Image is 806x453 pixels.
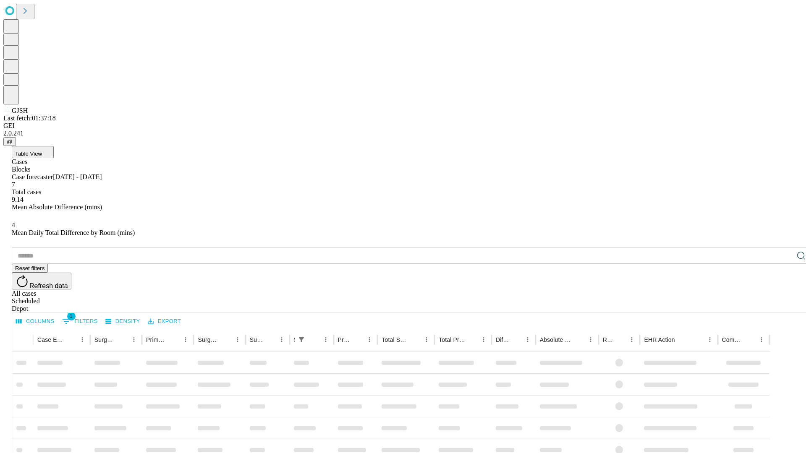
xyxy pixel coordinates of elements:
button: Menu [276,334,288,346]
div: 2.0.241 [3,130,803,137]
div: Scheduled In Room Duration [294,336,295,343]
span: Table View [15,151,42,157]
button: Menu [478,334,489,346]
span: 9.14 [12,196,24,203]
button: Menu [704,334,716,346]
button: Export [146,315,183,328]
span: Total cases [12,188,41,195]
button: Select columns [14,315,57,328]
button: Sort [573,334,585,346]
button: Reset filters [12,264,48,273]
button: Sort [168,334,180,346]
button: Menu [626,334,638,346]
button: Sort [614,334,626,346]
button: Sort [510,334,522,346]
button: Menu [128,334,140,346]
span: Reset filters [15,265,44,271]
div: Case Epic Id [37,336,64,343]
div: Absolute Difference [540,336,572,343]
div: Difference [496,336,509,343]
button: Sort [676,334,688,346]
div: Total Scheduled Duration [382,336,408,343]
button: Table View [12,146,54,158]
button: Menu [320,334,332,346]
button: Menu [585,334,597,346]
span: Case forecaster [12,173,53,180]
div: GEI [3,122,803,130]
span: 4 [12,221,15,229]
div: Resolved in EHR [603,336,614,343]
span: GJSH [12,107,28,114]
span: 7 [12,181,15,188]
button: Sort [352,334,364,346]
button: Menu [76,334,88,346]
button: Sort [308,334,320,346]
span: Mean Daily Total Difference by Room (mins) [12,229,135,236]
button: Menu [232,334,243,346]
button: Menu [180,334,191,346]
button: Sort [220,334,232,346]
span: @ [7,138,13,145]
button: @ [3,137,16,146]
div: Surgery Date [250,336,263,343]
button: Sort [744,334,756,346]
button: Refresh data [12,273,71,289]
span: Refresh data [29,282,68,289]
button: Sort [264,334,276,346]
div: Primary Service [146,336,167,343]
button: Show filters [60,315,100,328]
span: [DATE] - [DATE] [53,173,102,180]
div: 1 active filter [296,334,307,346]
div: Total Predicted Duration [439,336,465,343]
span: Mean Absolute Difference (mins) [12,203,102,211]
button: Sort [116,334,128,346]
div: Surgeon Name [94,336,115,343]
button: Sort [466,334,478,346]
span: 1 [67,312,76,320]
button: Sort [409,334,421,346]
div: Surgery Name [198,336,219,343]
button: Menu [364,334,375,346]
button: Menu [421,334,432,346]
div: EHR Action [644,336,675,343]
button: Show filters [296,334,307,346]
button: Menu [522,334,534,346]
button: Sort [65,334,76,346]
div: Comments [722,336,743,343]
span: Last fetch: 01:37:18 [3,115,56,122]
div: Predicted In Room Duration [338,336,351,343]
button: Menu [756,334,767,346]
button: Density [103,315,142,328]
